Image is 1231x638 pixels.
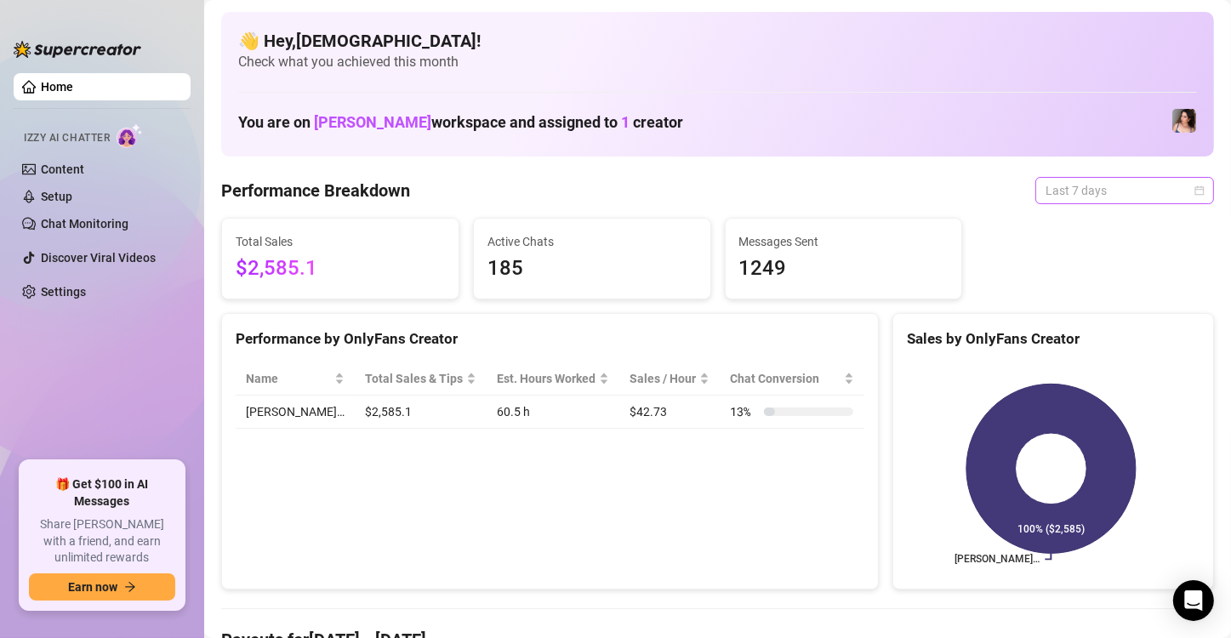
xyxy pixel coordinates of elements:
[221,179,410,202] h4: Performance Breakdown
[1172,109,1196,133] img: Lauren
[246,369,331,388] span: Name
[955,554,1040,566] text: [PERSON_NAME]…
[730,402,757,421] span: 13 %
[238,113,683,132] h1: You are on workspace and assigned to creator
[68,580,117,594] span: Earn now
[41,162,84,176] a: Content
[907,328,1200,350] div: Sales by OnlyFans Creator
[355,362,487,396] th: Total Sales & Tips
[487,232,697,251] span: Active Chats
[41,80,73,94] a: Home
[1046,178,1204,203] span: Last 7 days
[365,369,463,388] span: Total Sales & Tips
[238,29,1197,53] h4: 👋 Hey, [DEMOGRAPHIC_DATA] !
[739,253,949,285] span: 1249
[41,190,72,203] a: Setup
[117,123,143,148] img: AI Chatter
[739,232,949,251] span: Messages Sent
[619,362,720,396] th: Sales / Hour
[236,362,355,396] th: Name
[24,130,110,146] span: Izzy AI Chatter
[1173,580,1214,621] div: Open Intercom Messenger
[41,251,156,265] a: Discover Viral Videos
[720,362,863,396] th: Chat Conversion
[236,396,355,429] td: [PERSON_NAME]…
[314,113,431,131] span: [PERSON_NAME]
[630,369,696,388] span: Sales / Hour
[236,232,445,251] span: Total Sales
[236,253,445,285] span: $2,585.1
[236,328,864,350] div: Performance by OnlyFans Creator
[1194,185,1205,196] span: calendar
[487,396,619,429] td: 60.5 h
[621,113,630,131] span: 1
[730,369,840,388] span: Chat Conversion
[29,573,175,601] button: Earn nowarrow-right
[41,217,128,231] a: Chat Monitoring
[619,396,720,429] td: $42.73
[238,53,1197,71] span: Check what you achieved this month
[355,396,487,429] td: $2,585.1
[14,41,141,58] img: logo-BBDzfeDw.svg
[29,476,175,510] span: 🎁 Get $100 in AI Messages
[124,581,136,593] span: arrow-right
[487,253,697,285] span: 185
[41,285,86,299] a: Settings
[29,516,175,567] span: Share [PERSON_NAME] with a friend, and earn unlimited rewards
[497,369,596,388] div: Est. Hours Worked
